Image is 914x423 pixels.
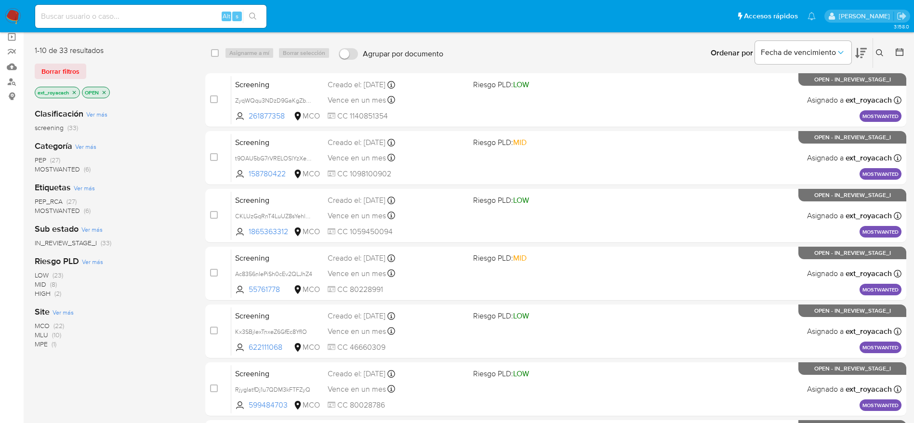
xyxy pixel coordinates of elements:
a: Salir [897,11,907,21]
button: search-icon [243,10,263,23]
input: Buscar usuario o caso... [35,10,266,23]
span: 3.158.0 [894,23,909,30]
a: Notificaciones [808,12,816,20]
span: Accesos rápidos [744,11,798,21]
span: Alt [223,12,230,21]
p: ext_royacach@mercadolibre.com [839,12,893,21]
span: s [236,12,238,21]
